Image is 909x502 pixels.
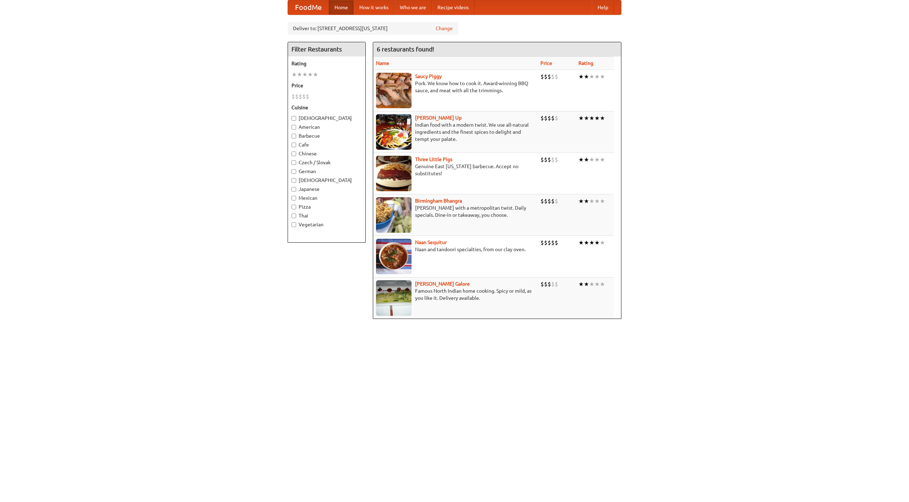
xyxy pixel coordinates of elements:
[376,114,412,150] img: curryup.jpg
[540,60,552,66] a: Price
[292,177,362,184] label: [DEMOGRAPHIC_DATA]
[600,156,605,164] li: ★
[578,114,584,122] li: ★
[292,187,296,192] input: Japanese
[548,156,551,164] li: $
[292,169,296,174] input: German
[292,212,362,219] label: Thai
[540,280,544,288] li: $
[292,104,362,111] h5: Cuisine
[551,73,555,81] li: $
[548,73,551,81] li: $
[377,46,434,53] ng-pluralize: 6 restaurants found!
[415,239,447,245] a: Naan Sequitur
[415,73,442,79] a: Saucy Piggy
[354,0,394,15] a: How it works
[555,280,558,288] li: $
[288,0,329,15] a: FoodMe
[584,239,589,247] li: ★
[292,115,362,122] label: [DEMOGRAPHIC_DATA]
[394,0,432,15] a: Who we are
[415,281,470,287] a: [PERSON_NAME] Galore
[415,156,452,162] b: Three Little Pigs
[415,115,462,121] b: [PERSON_NAME] Up
[376,73,412,108] img: saucy.jpg
[594,197,600,205] li: ★
[292,123,362,131] label: American
[594,73,600,81] li: ★
[292,196,296,200] input: Mexican
[540,239,544,247] li: $
[540,197,544,205] li: $
[376,163,535,177] p: Genuine East [US_STATE] barbecue. Accept no substitutes!
[540,114,544,122] li: $
[292,134,296,138] input: Barbecue
[292,143,296,147] input: Cafe
[544,280,548,288] li: $
[292,194,362,202] label: Mexican
[292,205,296,209] input: Pizza
[555,114,558,122] li: $
[376,121,535,143] p: Indian food with a modern twist. We use all-natural ingredients and the finest spices to delight ...
[292,151,296,156] input: Chinese
[292,71,297,78] li: ★
[292,222,296,227] input: Vegetarian
[376,280,412,316] img: currygalore.jpg
[292,203,362,210] label: Pizza
[292,214,296,218] input: Thai
[292,186,362,193] label: Japanese
[578,197,584,205] li: ★
[578,60,593,66] a: Rating
[436,25,453,32] a: Change
[292,93,295,100] li: $
[292,168,362,175] label: German
[589,156,594,164] li: ★
[376,287,535,302] p: Famous North Indian home cooking. Spicy or mild, as you like it. Delivery available.
[589,197,594,205] li: ★
[292,178,296,183] input: [DEMOGRAPHIC_DATA]
[313,71,318,78] li: ★
[415,198,462,204] a: Birmingham Bhangra
[551,280,555,288] li: $
[292,160,296,165] input: Czech / Slovak
[578,239,584,247] li: ★
[548,197,551,205] li: $
[589,239,594,247] li: ★
[555,239,558,247] li: $
[288,42,365,56] h4: Filter Restaurants
[329,0,354,15] a: Home
[584,73,589,81] li: ★
[544,197,548,205] li: $
[600,197,605,205] li: ★
[600,114,605,122] li: ★
[299,93,302,100] li: $
[544,239,548,247] li: $
[555,73,558,81] li: $
[555,156,558,164] li: $
[544,73,548,81] li: $
[376,197,412,233] img: bhangra.jpg
[295,93,299,100] li: $
[600,280,605,288] li: ★
[584,156,589,164] li: ★
[600,239,605,247] li: ★
[551,156,555,164] li: $
[292,60,362,67] h5: Rating
[376,80,535,94] p: Pork. We know how to cook it. Award-winning BBQ sauce, and meat with all the trimmings.
[292,150,362,157] label: Chinese
[548,239,551,247] li: $
[584,280,589,288] li: ★
[594,280,600,288] li: ★
[594,156,600,164] li: ★
[551,239,555,247] li: $
[288,22,458,35] div: Deliver to: [STREET_ADDRESS][US_STATE]
[548,280,551,288] li: $
[584,114,589,122] li: ★
[578,73,584,81] li: ★
[297,71,302,78] li: ★
[594,239,600,247] li: ★
[584,197,589,205] li: ★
